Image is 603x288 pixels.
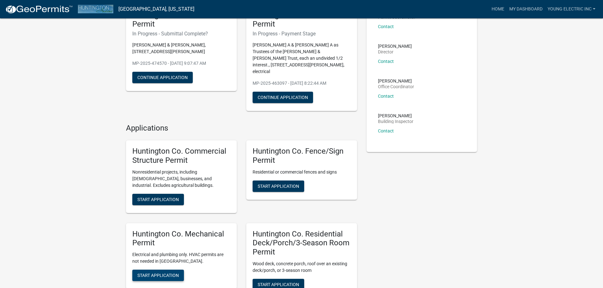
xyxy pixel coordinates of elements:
[253,92,313,103] button: Continue Application
[545,3,598,15] a: Young electric inc
[378,79,414,83] p: [PERSON_NAME]
[258,282,299,287] span: Start Application
[132,42,230,55] p: [PERSON_NAME] & [PERSON_NAME], [STREET_ADDRESS][PERSON_NAME]
[378,113,413,118] p: [PERSON_NAME]
[253,230,351,257] h5: Huntington Co. Residential Deck/Porch/3-Season Room Permit
[132,31,230,37] h6: In Progress - Submittal Complete?
[126,124,357,133] h4: Applications
[489,3,507,15] a: Home
[253,147,351,165] h5: Huntington Co. Fence/Sign Permit
[137,273,179,278] span: Start Application
[507,3,545,15] a: My Dashboard
[137,197,179,202] span: Start Application
[132,72,193,83] button: Continue Application
[378,59,394,64] a: Contact
[378,84,414,89] p: Office Coordinator
[132,270,184,281] button: Start Application
[132,169,230,189] p: Nonresidential projects, including [DEMOGRAPHIC_DATA], businesses, and industrial. Excludes agric...
[118,4,194,15] a: [GEOGRAPHIC_DATA], [US_STATE]
[132,251,230,265] p: Electrical and plumbing only. HVAC permits are not needed in [GEOGRAPHIC_DATA].
[132,11,230,29] h5: Huntington Co. Mechanical Permit
[132,194,184,205] button: Start Application
[78,5,113,13] img: Huntington County, Indiana
[378,44,412,48] p: [PERSON_NAME]
[378,94,394,99] a: Contact
[132,60,230,67] p: MP-2025-474570 - [DATE] 9:07:47 AM
[378,50,412,54] p: Director
[253,169,351,175] p: Residential or commercial fences and signs
[253,11,351,29] h5: Huntington Co. Mechanical Permit
[378,24,394,29] a: Contact
[253,42,351,75] p: [PERSON_NAME] A & [PERSON_NAME] A as Trustees of the [PERSON_NAME] & [PERSON_NAME] Trust, each an...
[378,128,394,133] a: Contact
[253,181,304,192] button: Start Application
[258,183,299,188] span: Start Application
[253,80,351,87] p: MP-2025-463097 - [DATE] 8:22:44 AM
[132,230,230,248] h5: Huntington Co. Mechanical Permit
[253,260,351,274] p: Wood deck, concrete porch, roof over an existing deck/porch, or 3-season room
[378,119,413,124] p: Building Inspector
[132,147,230,165] h5: Huntington Co. Commercial Structure Permit
[253,31,351,37] h6: In Progress - Payment Stage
